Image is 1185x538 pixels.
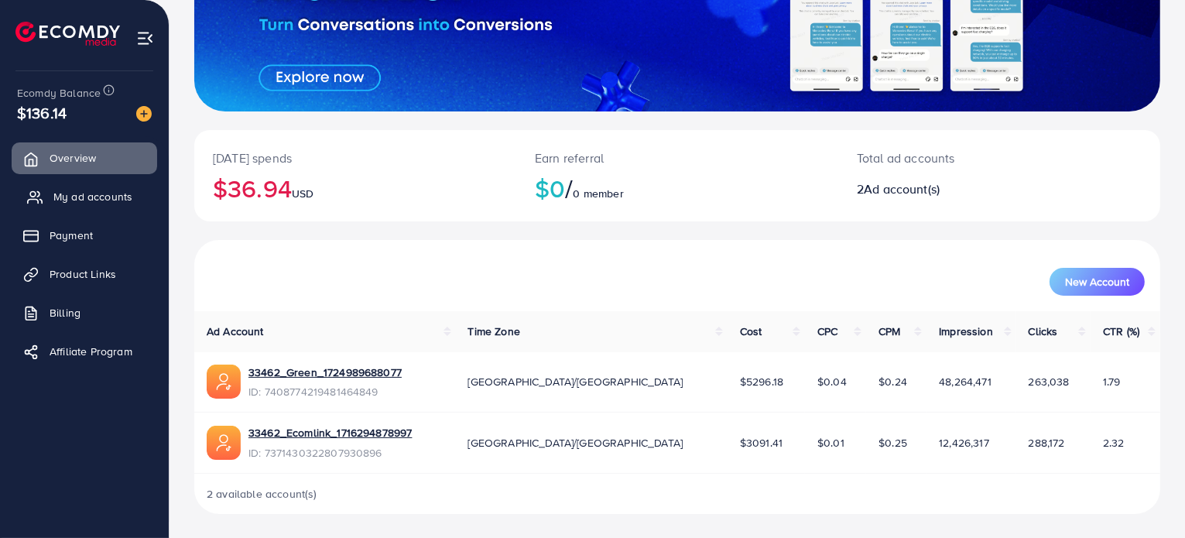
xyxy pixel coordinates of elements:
[1029,324,1058,339] span: Clicks
[1029,374,1070,389] span: 263,038
[207,486,317,502] span: 2 available account(s)
[17,101,67,124] span: $136.14
[535,149,820,167] p: Earn referral
[12,297,157,328] a: Billing
[12,142,157,173] a: Overview
[207,365,241,399] img: ic-ads-acc.e4c84228.svg
[878,374,907,389] span: $0.24
[1103,374,1121,389] span: 1.79
[574,186,624,201] span: 0 member
[817,374,847,389] span: $0.04
[857,182,1061,197] h2: 2
[50,305,80,320] span: Billing
[740,435,783,451] span: $3091.41
[468,374,683,389] span: [GEOGRAPHIC_DATA]/[GEOGRAPHIC_DATA]
[50,228,93,243] span: Payment
[12,336,157,367] a: Affiliate Program
[50,344,132,359] span: Affiliate Program
[1050,268,1145,296] button: New Account
[535,173,820,203] h2: $0
[1103,435,1125,451] span: 2.32
[939,435,989,451] span: 12,426,317
[468,435,683,451] span: [GEOGRAPHIC_DATA]/[GEOGRAPHIC_DATA]
[15,22,120,46] img: logo
[857,149,1061,167] p: Total ad accounts
[136,106,152,122] img: image
[17,85,101,101] span: Ecomdy Balance
[248,384,402,399] span: ID: 7408774219481464849
[248,365,402,380] a: 33462_Green_1724989688077
[207,324,264,339] span: Ad Account
[12,220,157,251] a: Payment
[248,445,412,461] span: ID: 7371430322807930896
[1065,276,1129,287] span: New Account
[740,324,762,339] span: Cost
[50,150,96,166] span: Overview
[740,374,783,389] span: $5296.18
[213,149,498,167] p: [DATE] spends
[136,29,154,47] img: menu
[817,435,844,451] span: $0.01
[213,173,498,203] h2: $36.94
[292,186,313,201] span: USD
[468,324,520,339] span: Time Zone
[565,170,573,206] span: /
[817,324,837,339] span: CPC
[12,181,157,212] a: My ad accounts
[1029,435,1065,451] span: 288,172
[864,180,940,197] span: Ad account(s)
[939,374,991,389] span: 48,264,471
[1103,324,1139,339] span: CTR (%)
[248,425,412,440] a: 33462_Ecomlink_1716294878997
[12,259,157,290] a: Product Links
[939,324,993,339] span: Impression
[50,266,116,282] span: Product Links
[878,435,907,451] span: $0.25
[878,324,900,339] span: CPM
[207,426,241,460] img: ic-ads-acc.e4c84228.svg
[53,189,132,204] span: My ad accounts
